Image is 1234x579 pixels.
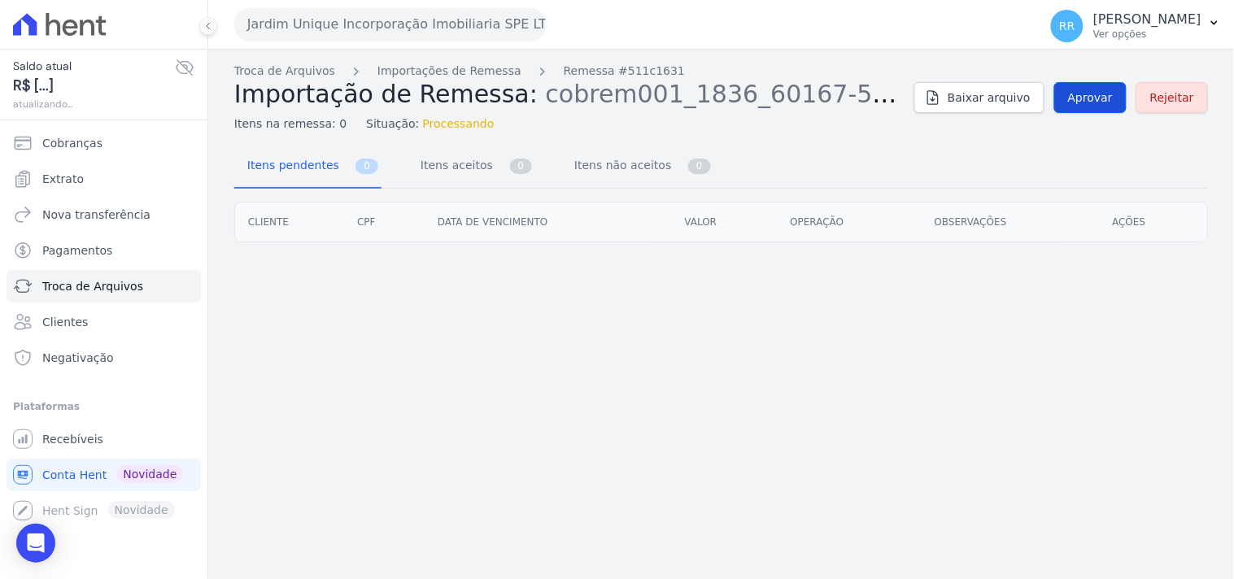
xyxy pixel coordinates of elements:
span: Processando [423,115,495,133]
a: Troca de Arquivos [234,63,335,80]
nav: Sidebar [13,127,194,527]
a: Aprovar [1054,82,1127,113]
span: Novidade [116,465,183,483]
span: atualizando... [13,97,175,111]
div: Plataformas [13,397,194,416]
span: 0 [688,159,711,174]
span: Troca de Arquivos [42,278,143,294]
p: Ver opções [1093,28,1201,41]
th: CPF [344,202,425,242]
span: Pagamentos [42,242,112,259]
a: Recebíveis [7,423,201,455]
a: Conta Hent Novidade [7,459,201,491]
span: R$ [...] [13,75,175,97]
th: Observações [922,202,1100,242]
span: Itens não aceitos [565,149,674,181]
span: 0 [355,159,378,174]
a: Itens aceitos 0 [408,146,535,189]
a: Itens pendentes 0 [234,146,382,189]
span: Extrato [42,171,84,187]
th: Data de vencimento [425,202,672,242]
span: Itens pendentes [238,149,342,181]
a: Cobranças [7,127,201,159]
span: Situação: [366,115,419,133]
a: Baixar arquivo [914,82,1044,113]
span: 0 [510,159,533,174]
a: Negativação [7,342,201,374]
th: Valor [672,202,778,242]
th: Operação [778,202,922,242]
a: Itens não aceitos 0 [561,146,714,189]
p: [PERSON_NAME] [1093,11,1201,28]
a: Nova transferência [7,198,201,231]
span: Negativação [42,350,114,366]
nav: Breadcrumb [234,63,901,80]
th: Cliente [235,202,344,242]
span: cobrem001_1836_60167-5_200825_008.TXT [546,78,1091,108]
a: Clientes [7,306,201,338]
a: Troca de Arquivos [7,270,201,303]
span: Aprovar [1068,89,1113,106]
span: Baixar arquivo [948,89,1031,106]
span: Itens aceitos [411,149,496,181]
span: Importação de Remessa: [234,80,538,108]
button: RR [PERSON_NAME] Ver opções [1038,3,1234,49]
span: Conta Hent [42,467,107,483]
th: Ações [1100,202,1207,242]
div: Open Intercom Messenger [16,524,55,563]
a: Extrato [7,163,201,195]
span: Clientes [42,314,88,330]
a: Pagamentos [7,234,201,267]
span: Itens na remessa: 0 [234,115,347,133]
button: Jardim Unique Incorporação Imobiliaria SPE LTDA [234,8,547,41]
span: Rejeitar [1150,89,1194,106]
span: Saldo atual [13,58,175,75]
a: Importações de Remessa [377,63,521,80]
a: Remessa #511c1631 [564,63,685,80]
span: Nova transferência [42,207,150,223]
span: RR [1059,20,1075,32]
a: Rejeitar [1136,82,1208,113]
span: Recebíveis [42,431,103,447]
span: Cobranças [42,135,102,151]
